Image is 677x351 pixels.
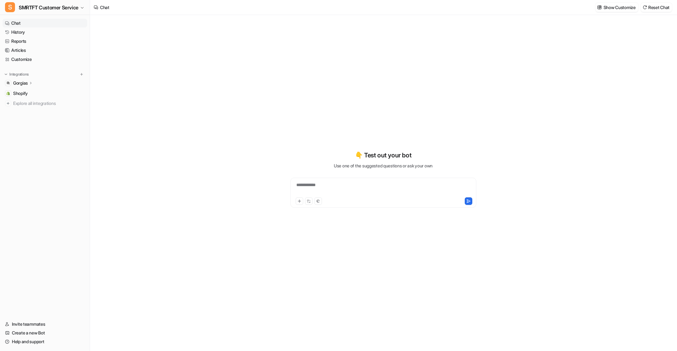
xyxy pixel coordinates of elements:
p: Integrations [9,72,29,77]
a: Explore all integrations [3,99,87,108]
p: Gorgias [13,80,28,86]
button: Reset Chat [641,3,672,12]
span: Explore all integrations [13,98,85,108]
a: History [3,28,87,37]
a: Create a new Bot [3,329,87,337]
button: Integrations [3,71,31,77]
img: Shopify [6,91,10,95]
span: Shopify [13,90,28,96]
a: ShopifyShopify [3,89,87,98]
img: explore all integrations [5,100,11,106]
img: customize [597,5,602,10]
a: Chat [3,19,87,27]
img: expand menu [4,72,8,77]
img: menu_add.svg [79,72,84,77]
img: Gorgias [6,81,10,85]
a: Articles [3,46,87,55]
span: S [5,2,15,12]
a: Help and support [3,337,87,346]
img: reset [643,5,647,10]
p: 👇 Test out your bot [355,151,411,160]
div: Chat [100,4,109,11]
a: Reports [3,37,87,46]
button: Show Customize [595,3,638,12]
p: Use one of the suggested questions or ask your own [334,162,433,169]
p: Show Customize [604,4,636,11]
a: Invite teammates [3,320,87,329]
a: Customize [3,55,87,64]
span: SMRTFT Customer Service [19,3,78,12]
